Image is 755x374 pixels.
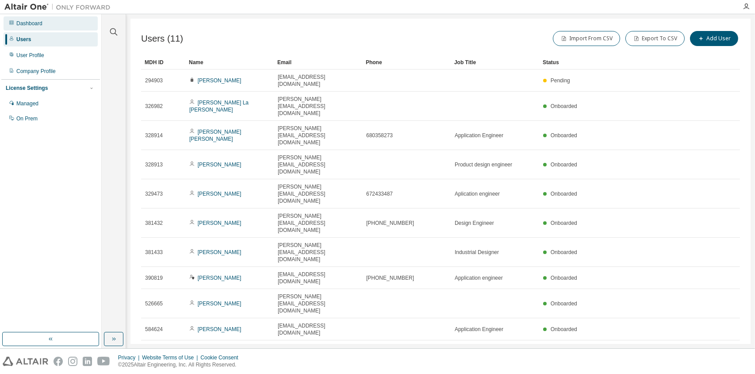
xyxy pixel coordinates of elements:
span: Industrial Designer [455,249,499,256]
span: 381432 [145,220,163,227]
div: Cookie Consent [200,354,243,361]
a: [PERSON_NAME] [PERSON_NAME] [189,129,241,142]
span: Onboarded [551,301,577,307]
span: 381433 [145,249,163,256]
span: 672433487 [366,190,393,197]
span: [PERSON_NAME][EMAIL_ADDRESS][DOMAIN_NAME] [278,242,358,263]
span: 294903 [145,77,163,84]
span: 326982 [145,103,163,110]
span: Product design engineer [455,161,512,168]
span: Application engineer [455,274,503,281]
div: On Prem [16,115,38,122]
span: Onboarded [551,326,577,332]
img: altair_logo.svg [3,357,48,366]
div: Privacy [118,354,142,361]
a: [PERSON_NAME] [198,326,241,332]
div: Name [189,55,270,69]
div: Dashboard [16,20,42,27]
span: Onboarded [551,162,577,168]
span: Onboarded [551,103,577,109]
span: [PERSON_NAME][EMAIL_ADDRESS][DOMAIN_NAME] [278,154,358,175]
span: Application Engineer [455,132,503,139]
span: [PERSON_NAME][EMAIL_ADDRESS][DOMAIN_NAME] [278,96,358,117]
span: 526665 [145,300,163,307]
span: Users (11) [141,34,183,44]
div: Job Title [454,55,536,69]
a: [PERSON_NAME] [198,77,241,84]
span: [PHONE_NUMBER] [366,220,414,227]
span: [EMAIL_ADDRESS][DOMAIN_NAME] [278,271,358,285]
a: [PERSON_NAME] [198,191,241,197]
a: [PERSON_NAME] [198,301,241,307]
a: [PERSON_NAME] [198,162,241,168]
div: Email [277,55,359,69]
span: Application Engineer [455,326,503,333]
span: [PERSON_NAME][EMAIL_ADDRESS][DOMAIN_NAME] [278,183,358,204]
span: Onboarded [551,220,577,226]
span: 390819 [145,274,163,281]
p: © 2025 Altair Engineering, Inc. All Rights Reserved. [118,361,244,369]
div: MDH ID [145,55,182,69]
span: 329473 [145,190,163,197]
img: youtube.svg [97,357,110,366]
a: [PERSON_NAME] La [PERSON_NAME] [189,100,249,113]
div: Managed [16,100,38,107]
a: [PERSON_NAME] [198,275,241,281]
div: User Profile [16,52,44,59]
button: Add User [690,31,738,46]
button: Export To CSV [625,31,685,46]
a: [PERSON_NAME] [198,249,241,255]
img: linkedin.svg [83,357,92,366]
span: [PERSON_NAME][EMAIL_ADDRESS][DOMAIN_NAME] [278,293,358,314]
div: Website Terms of Use [142,354,200,361]
a: [PERSON_NAME] [198,220,241,226]
img: instagram.svg [68,357,77,366]
span: Design Engineer [455,220,494,227]
span: [PERSON_NAME][EMAIL_ADDRESS][DOMAIN_NAME] [278,212,358,234]
div: Status [543,55,694,69]
button: Import From CSV [553,31,620,46]
span: Pending [551,77,570,84]
img: facebook.svg [54,357,63,366]
span: 328914 [145,132,163,139]
span: 328913 [145,161,163,168]
div: Phone [366,55,447,69]
span: Onboarded [551,275,577,281]
div: Users [16,36,31,43]
span: [PHONE_NUMBER] [366,274,414,281]
span: [PERSON_NAME][EMAIL_ADDRESS][DOMAIN_NAME] [278,125,358,146]
span: 680358273 [366,132,393,139]
div: License Settings [6,85,48,92]
span: 584624 [145,326,163,333]
span: Onboarded [551,191,577,197]
div: Company Profile [16,68,56,75]
span: Onboarded [551,249,577,255]
span: Aplication engineer [455,190,500,197]
span: [EMAIL_ADDRESS][DOMAIN_NAME] [278,73,358,88]
img: Altair One [4,3,115,12]
span: [EMAIL_ADDRESS][DOMAIN_NAME] [278,322,358,336]
span: Onboarded [551,132,577,139]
